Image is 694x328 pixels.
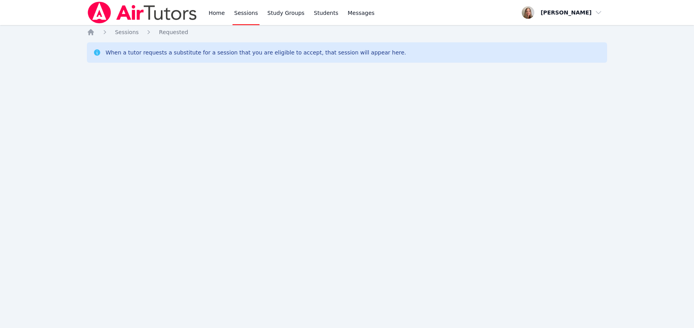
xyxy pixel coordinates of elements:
[115,28,139,36] a: Sessions
[106,49,406,56] div: When a tutor requests a substitute for a session that you are eligible to accept, that session wi...
[159,28,188,36] a: Requested
[159,29,188,35] span: Requested
[348,9,375,17] span: Messages
[87,2,198,24] img: Air Tutors
[87,28,607,36] nav: Breadcrumb
[115,29,139,35] span: Sessions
